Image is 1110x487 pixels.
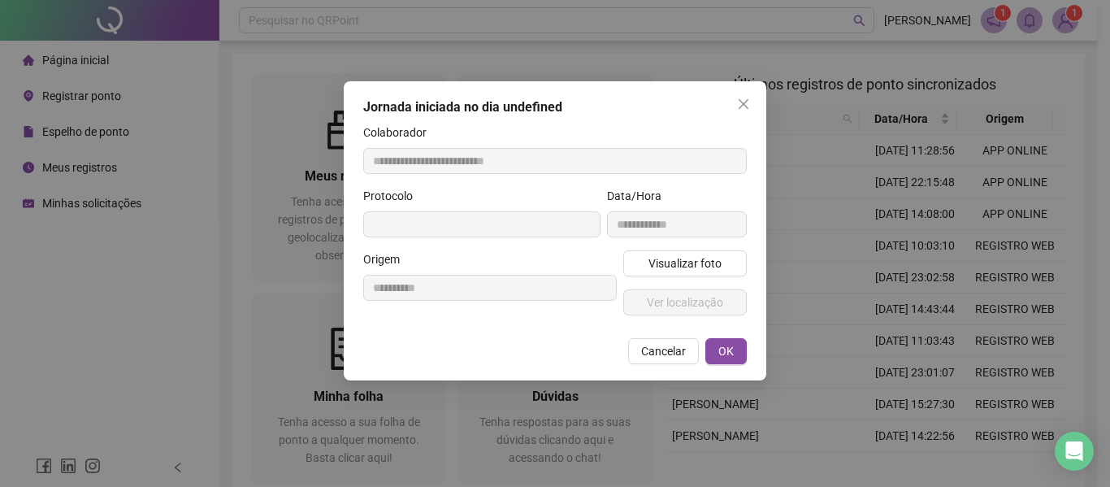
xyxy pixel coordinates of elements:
button: OK [705,338,747,364]
label: Protocolo [363,187,423,205]
button: Cancelar [628,338,699,364]
span: Visualizar foto [648,254,722,272]
label: Data/Hora [607,187,672,205]
label: Origem [363,250,410,268]
div: Open Intercom Messenger [1055,432,1094,471]
button: Ver localização [623,289,747,315]
label: Colaborador [363,124,437,141]
span: Cancelar [641,342,686,360]
button: Close [731,91,757,117]
div: Jornada iniciada no dia undefined [363,98,747,117]
span: close [737,98,750,111]
button: Visualizar foto [623,250,747,276]
span: OK [718,342,734,360]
